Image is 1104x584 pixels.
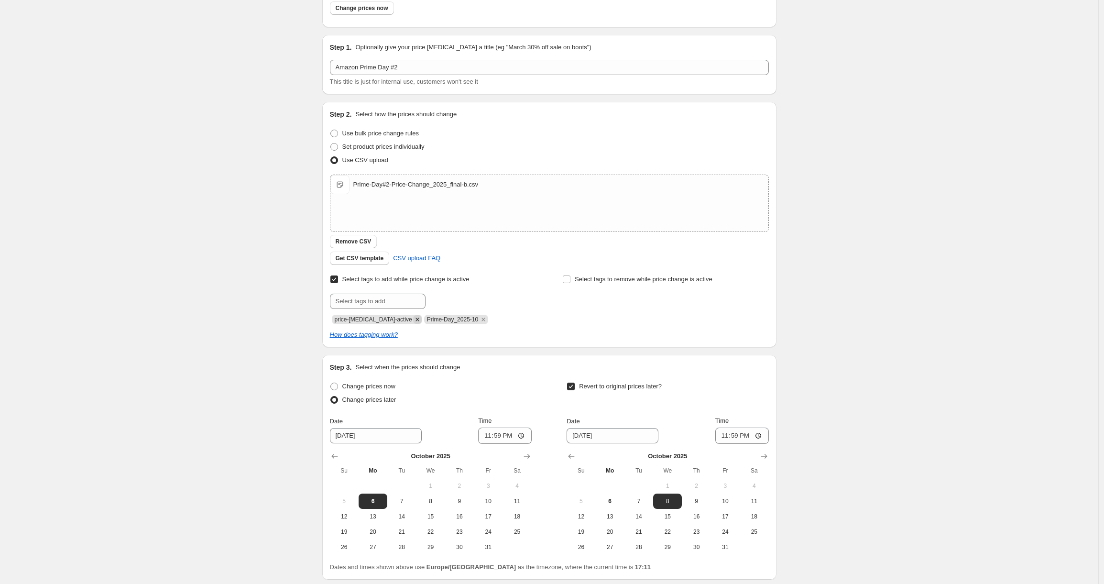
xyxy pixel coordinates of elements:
[416,494,445,509] button: Wednesday October 8 2025
[682,494,710,509] button: Thursday October 9 2025
[653,509,682,524] button: Wednesday October 15 2025
[506,513,527,520] span: 18
[743,513,765,520] span: 18
[449,543,470,551] span: 30
[740,463,768,478] th: Saturday
[503,524,531,540] button: Saturday October 25 2025
[478,417,492,424] span: Time
[478,513,499,520] span: 17
[362,513,383,520] span: 13
[334,543,355,551] span: 26
[575,275,712,283] span: Select tags to remove while price change is active
[359,463,387,478] th: Monday
[503,478,531,494] button: Saturday October 4 2025
[743,482,765,490] span: 4
[330,78,478,85] span: This title is just for internal use, customers won't see it
[567,524,595,540] button: Sunday October 19 2025
[335,316,412,323] span: price-change-job-active
[387,494,416,509] button: Tuesday October 7 2025
[342,130,419,137] span: Use bulk price change rules
[474,478,503,494] button: Friday October 3 2025
[391,528,412,536] span: 21
[624,494,653,509] button: Tuesday October 7 2025
[449,467,470,474] span: Th
[416,509,445,524] button: Wednesday October 15 2025
[474,524,503,540] button: Friday October 24 2025
[445,540,474,555] button: Thursday October 30 2025
[657,513,678,520] span: 15
[474,509,503,524] button: Friday October 17 2025
[420,467,441,474] span: We
[503,463,531,478] th: Saturday
[330,1,394,15] button: Change prices now
[449,513,470,520] span: 16
[657,528,678,536] span: 22
[653,494,682,509] button: Wednesday October 8 2025
[334,513,355,520] span: 12
[570,467,591,474] span: Su
[600,543,621,551] span: 27
[567,494,595,509] button: Sunday October 5 2025
[330,524,359,540] button: Sunday October 19 2025
[478,528,499,536] span: 24
[359,540,387,555] button: Monday October 27 2025
[596,524,624,540] button: Monday October 20 2025
[740,478,768,494] button: Saturday October 4 2025
[355,110,457,119] p: Select how the prices should change
[334,528,355,536] span: 19
[330,331,398,338] i: How does tagging work?
[413,315,422,324] button: Remove price-change-job-active
[387,251,446,266] a: CSV upload FAQ
[330,252,390,265] button: Get CSV template
[628,528,649,536] span: 21
[715,417,729,424] span: Time
[420,513,441,520] span: 15
[387,509,416,524] button: Tuesday October 14 2025
[449,528,470,536] span: 23
[342,383,395,390] span: Change prices now
[474,463,503,478] th: Friday
[711,509,740,524] button: Friday October 17 2025
[330,494,359,509] button: Sunday October 5 2025
[657,497,678,505] span: 8
[328,450,341,463] button: Show previous month, September 2025
[330,60,769,75] input: 30% off holiday sale
[635,563,651,571] b: 17:11
[330,363,352,372] h2: Step 3.
[478,543,499,551] span: 31
[624,524,653,540] button: Tuesday October 21 2025
[334,497,355,505] span: 5
[715,543,736,551] span: 31
[682,524,710,540] button: Thursday October 23 2025
[393,253,440,263] span: CSV upload FAQ
[330,463,359,478] th: Sunday
[330,509,359,524] button: Sunday October 12 2025
[336,238,372,245] span: Remove CSV
[743,467,765,474] span: Sa
[387,524,416,540] button: Tuesday October 21 2025
[567,463,595,478] th: Sunday
[628,497,649,505] span: 7
[711,494,740,509] button: Friday October 10 2025
[596,509,624,524] button: Monday October 13 2025
[330,563,651,571] span: Dates and times shown above use as the timezone, where the current time is
[567,418,579,425] span: Date
[743,497,765,505] span: 11
[362,543,383,551] span: 27
[520,450,534,463] button: Show next month, November 2025
[503,494,531,509] button: Saturday October 11 2025
[359,524,387,540] button: Monday October 20 2025
[355,43,591,52] p: Optionally give your price [MEDICAL_DATA] a title (eg "March 30% off sale on boots")
[359,494,387,509] button: Today Monday October 6 2025
[330,418,343,425] span: Date
[359,509,387,524] button: Monday October 13 2025
[355,363,460,372] p: Select when the prices should change
[336,254,384,262] span: Get CSV template
[715,428,769,444] input: 12:00
[506,482,527,490] span: 4
[449,482,470,490] span: 2
[570,497,591,505] span: 5
[330,540,359,555] button: Sunday October 26 2025
[570,528,591,536] span: 19
[342,396,396,403] span: Change prices later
